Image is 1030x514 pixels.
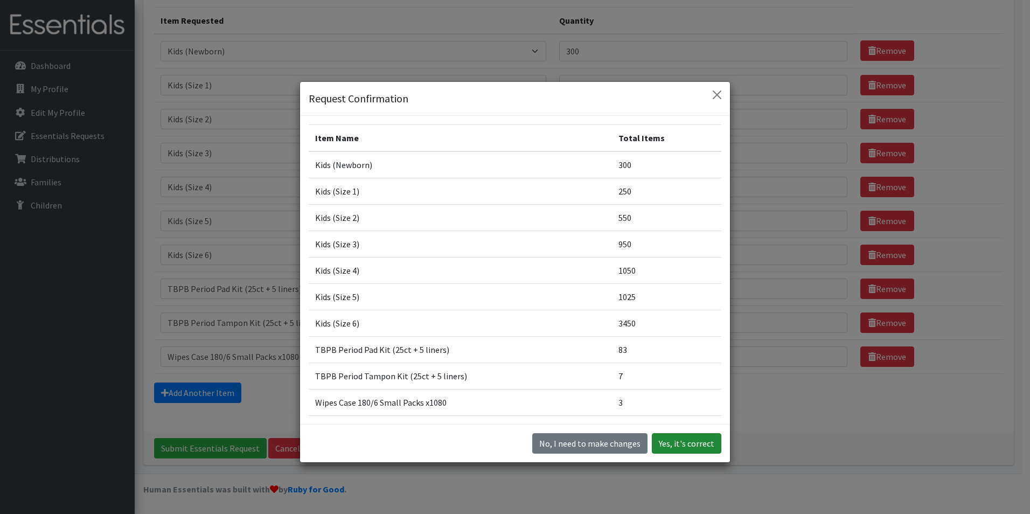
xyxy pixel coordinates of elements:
td: Kids (Size 2) [309,204,612,231]
td: Kids (Size 3) [309,231,612,257]
td: 3450 [612,310,721,336]
td: 250 [612,178,721,204]
td: TBPB Period Pad Kit (25ct + 5 liners) [309,336,612,363]
button: Yes, it's correct [652,433,721,454]
td: Wipes Case 180/6 Small Packs x1080 [309,389,612,415]
td: Kids (Size 1) [309,178,612,204]
td: 3 [612,389,721,415]
td: Kids (Size 5) [309,283,612,310]
td: 550 [612,204,721,231]
td: 1050 [612,257,721,283]
td: 1025 [612,283,721,310]
th: Item Name [309,124,612,151]
button: Close [708,86,726,103]
td: TBPB Period Tampon Kit (25ct + 5 liners) [309,363,612,389]
td: Kids (Size 6) [309,310,612,336]
h5: Request Confirmation [309,91,408,107]
td: Kids (Size 4) [309,257,612,283]
td: Kids (Newborn) [309,151,612,178]
td: 83 [612,336,721,363]
td: 7 [612,363,721,389]
td: 950 [612,231,721,257]
button: No I need to make changes [532,433,648,454]
th: Total Items [612,124,721,151]
td: 300 [612,151,721,178]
